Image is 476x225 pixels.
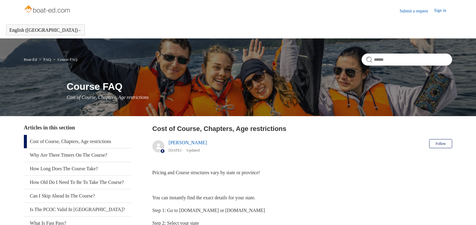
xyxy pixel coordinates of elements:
span: You can instantly find the exact details for your state. [152,195,255,200]
a: Sign in [434,7,452,15]
li: Boat-Ed [24,57,38,62]
time: 04/08/2025, 13:01 [169,148,181,152]
a: Cost of Course, Chapters, Age restrictions [24,135,131,148]
a: Why Are There Timers On The Course? [24,148,131,162]
a: How Old Do I Need To Be To Take The Course? [24,176,131,189]
a: Course FAQ [58,57,77,62]
li: FAQ [38,57,52,62]
img: Boat-Ed Help Center home page [24,4,72,16]
a: [PERSON_NAME] [169,140,207,145]
a: Is The PCOC Valid In [GEOGRAPHIC_DATA]? [24,203,131,216]
li: Updated [187,148,200,152]
h2: Cost of Course, Chapters, Age restrictions [152,124,452,134]
a: Submit a request [400,8,434,14]
a: Can I Skip Ahead In The Course? [24,189,131,203]
li: Course FAQ [52,57,77,62]
button: Follow Article [429,139,452,148]
h1: Course FAQ [67,79,452,94]
span: Step 1: Go to [DOMAIN_NAME] or [DOMAIN_NAME] [152,208,265,213]
span: Cost of Course, Chapters, Age restrictions [67,95,149,100]
a: How Long Does The Course Take? [24,162,131,175]
a: FAQ [43,57,51,62]
a: Boat-Ed [24,57,37,62]
span: Pricing and Course structures vary by state or province! [152,170,260,175]
button: English ([GEOGRAPHIC_DATA]) [9,28,81,33]
input: Search [362,54,452,66]
span: Articles in this section [24,125,75,131]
